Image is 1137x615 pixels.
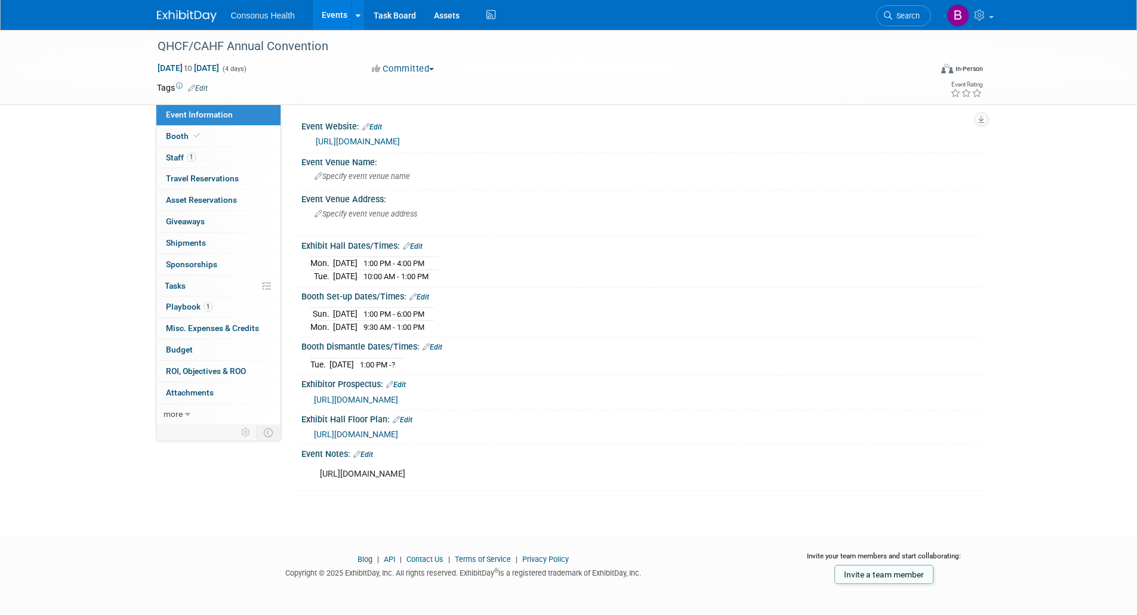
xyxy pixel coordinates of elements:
[445,555,453,564] span: |
[166,388,214,397] span: Attachments
[947,4,969,27] img: Bridget Crane
[153,36,913,57] div: QHCF/CAHF Annual Convention
[194,132,200,139] i: Booth reservation complete
[166,366,246,376] span: ROI, Objectives & ROO
[310,257,333,270] td: Mon.
[374,555,382,564] span: |
[892,11,920,20] span: Search
[156,339,281,360] a: Budget
[256,425,281,440] td: Toggle Event Tabs
[187,153,196,162] span: 1
[301,375,981,391] div: Exhibitor Prospectus:
[156,126,281,147] a: Booth
[363,259,424,268] span: 1:00 PM - 4:00 PM
[165,281,186,290] span: Tasks
[166,259,217,269] span: Sponsorships
[386,381,406,389] a: Edit
[156,254,281,275] a: Sponsorships
[157,63,220,73] span: [DATE] [DATE]
[513,555,520,564] span: |
[941,64,953,73] img: Format-Inperson.png
[156,104,281,125] a: Event Information
[166,110,233,119] span: Event Information
[315,172,410,181] span: Specify event venue name
[166,345,193,354] span: Budget
[384,555,395,564] a: API
[876,5,931,26] a: Search
[310,320,333,333] td: Mon.
[358,555,372,564] a: Blog
[166,323,259,333] span: Misc. Expenses & Credits
[301,288,981,303] div: Booth Set-up Dates/Times:
[166,217,205,226] span: Giveaways
[333,270,358,283] td: [DATE]
[363,323,424,332] span: 9:30 AM - 1:00 PM
[166,131,202,141] span: Booth
[221,65,246,73] span: (4 days)
[156,211,281,232] a: Giveaways
[423,343,442,351] a: Edit
[156,190,281,211] a: Asset Reservations
[157,10,217,22] img: ExhibitDay
[156,168,281,189] a: Travel Reservations
[333,320,358,333] td: [DATE]
[363,272,429,281] span: 10:00 AM - 1:00 PM
[156,318,281,339] a: Misc. Expenses & Credits
[455,555,511,564] a: Terms of Service
[362,123,382,131] a: Edit
[314,395,398,404] a: [URL][DOMAIN_NAME]
[397,555,405,564] span: |
[301,237,981,252] div: Exhibit Hall Dates/Times:
[788,551,981,569] div: Invite your team members and start collaborating:
[156,233,281,254] a: Shipments
[861,62,984,80] div: Event Format
[231,11,295,20] span: Consonus Health
[360,360,395,369] span: 1:00 PM -
[236,425,257,440] td: Personalize Event Tab Strip
[188,84,208,92] a: Edit
[156,296,281,317] a: Playbook1
[363,310,424,319] span: 1:00 PM - 6:00 PM
[166,302,212,311] span: Playbook
[316,137,400,146] a: [URL][DOMAIN_NAME]
[955,64,983,73] div: In-Person
[166,238,206,248] span: Shipments
[166,153,196,162] span: Staff
[157,82,208,94] td: Tags
[522,555,569,564] a: Privacy Policy
[393,416,412,424] a: Edit
[950,82,982,88] div: Event Rating
[301,153,981,168] div: Event Venue Name:
[310,358,329,370] td: Tue.
[301,410,981,426] div: Exhibit Hall Floor Plan:
[392,360,395,369] span: ?
[409,293,429,301] a: Edit
[494,567,498,574] sup: ®
[156,404,281,425] a: more
[368,63,439,75] button: Committed
[301,118,981,133] div: Event Website:
[183,63,194,73] span: to
[164,409,183,419] span: more
[157,565,771,579] div: Copyright © 2025 ExhibitDay, Inc. All rights reserved. ExhibitDay is a registered trademark of Ex...
[312,462,849,486] div: [URL][DOMAIN_NAME]
[315,209,417,218] span: Specify event venue address
[314,429,398,439] a: [URL][DOMAIN_NAME]
[353,450,373,459] a: Edit
[156,147,281,168] a: Staff1
[156,361,281,382] a: ROI, Objectives & ROO
[834,565,933,584] a: Invite a team member
[301,445,981,461] div: Event Notes:
[403,242,423,251] a: Edit
[310,270,333,283] td: Tue.
[156,276,281,296] a: Tasks
[310,308,333,321] td: Sun.
[406,555,443,564] a: Contact Us
[166,174,239,183] span: Travel Reservations
[329,358,354,370] td: [DATE]
[301,338,981,353] div: Booth Dismantle Dates/Times:
[156,382,281,403] a: Attachments
[301,190,981,205] div: Event Venue Address:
